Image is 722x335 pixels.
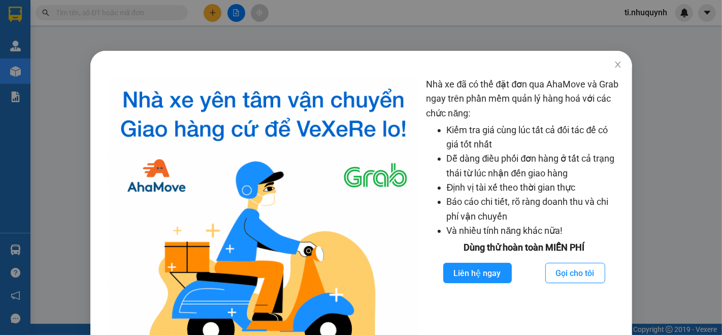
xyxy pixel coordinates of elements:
[545,263,605,283] button: Gọi cho tôi
[555,267,594,280] span: Gọi cho tôi
[446,123,621,152] li: Kiểm tra giá cùng lúc tất cả đối tác để có giá tốt nhất
[453,267,501,280] span: Liên hệ ngay
[446,180,621,195] li: Định vị tài xế theo thời gian thực
[426,240,621,255] div: Dùng thử hoàn toàn MIỄN PHÍ
[446,151,621,180] li: Dễ dàng điều phối đơn hàng ở tất cả trạng thái từ lúc nhận đến giao hàng
[446,224,621,238] li: Và nhiều tính năng khác nữa!
[446,195,621,224] li: Báo cáo chi tiết, rõ ràng doanh thu và chi phí vận chuyển
[613,60,621,69] span: close
[443,263,511,283] button: Liên hệ ngay
[603,51,632,79] button: Close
